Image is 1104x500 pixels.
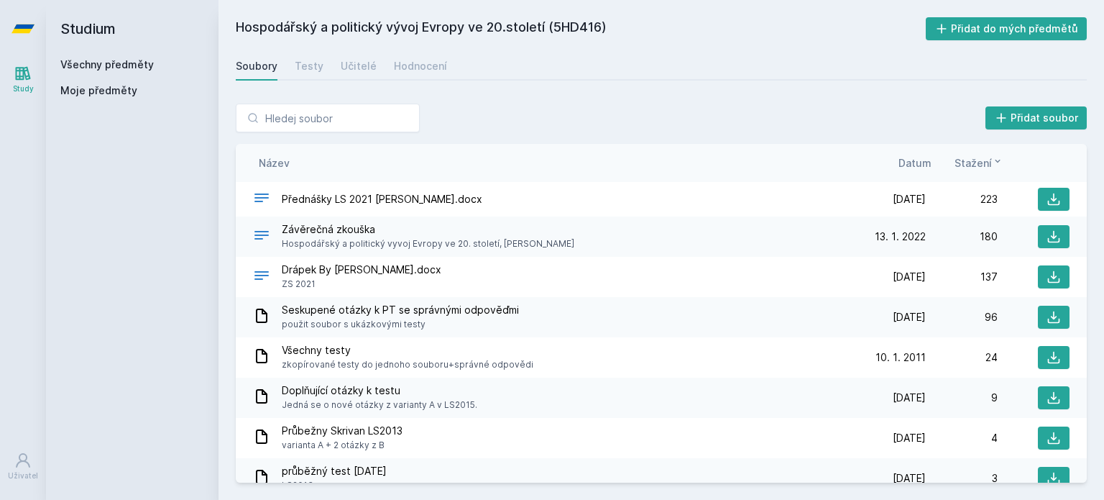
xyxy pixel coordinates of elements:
[954,155,1003,171] button: Stažení
[926,229,998,244] div: 180
[893,192,926,206] span: [DATE]
[893,431,926,445] span: [DATE]
[282,263,441,277] span: Drápek By [PERSON_NAME].docx
[282,192,482,206] span: Přednášky LS 2021 [PERSON_NAME].docx
[282,343,533,358] span: Všechny testy
[394,59,447,73] div: Hodnocení
[282,398,477,412] span: Jedná se o nové otázky z varianty A v LS2015.
[282,358,533,372] span: zkopírované testy do jednoho souboru+správné odpovědi
[282,222,574,237] span: Závěrečná zkouška
[8,471,38,481] div: Uživatel
[253,189,270,210] div: DOCX
[926,270,998,284] div: 137
[926,350,998,365] div: 24
[926,471,998,486] div: 3
[282,438,402,453] span: varianta A + 2 otázky z B
[893,471,926,486] span: [DATE]
[60,58,154,71] a: Všechny předměty
[282,478,387,493] span: LS2013
[893,310,926,324] span: [DATE]
[282,464,387,478] span: průběžný test [DATE]
[3,445,43,488] a: Uživatel
[394,52,447,81] a: Hodnocení
[253,227,270,247] div: .DOCX
[282,383,477,398] span: Doplňující otázky k testu
[893,270,926,284] span: [DATE]
[893,391,926,405] span: [DATE]
[954,155,992,171] span: Stažení
[295,59,323,73] div: Testy
[341,52,377,81] a: Učitelé
[926,310,998,324] div: 96
[926,17,1087,40] button: Přidat do mých předmětů
[282,424,402,438] span: Průbežny Skrivan LS2013
[282,303,519,317] span: Seskupené otázky k PT se správnými odpověďmi
[236,104,420,132] input: Hledej soubor
[282,237,574,251] span: Hospodářský a politický vyvoj Evropy ve 20. století, [PERSON_NAME]
[295,52,323,81] a: Testy
[3,58,43,101] a: Study
[60,83,137,98] span: Moje předměty
[236,59,277,73] div: Soubory
[985,106,1087,129] button: Přidat soubor
[253,267,270,288] div: DOCX
[236,52,277,81] a: Soubory
[875,229,926,244] span: 13. 1. 2022
[13,83,34,94] div: Study
[926,192,998,206] div: 223
[236,17,926,40] h2: Hospodářský a politický vývoj Evropy ve 20.století (5HD416)
[341,59,377,73] div: Učitelé
[926,431,998,445] div: 4
[282,317,519,332] span: použit soubor s ukázkovými testy
[898,155,931,171] button: Datum
[926,391,998,405] div: 9
[282,277,441,291] span: ZS 2021
[875,350,926,365] span: 10. 1. 2011
[259,155,290,171] button: Název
